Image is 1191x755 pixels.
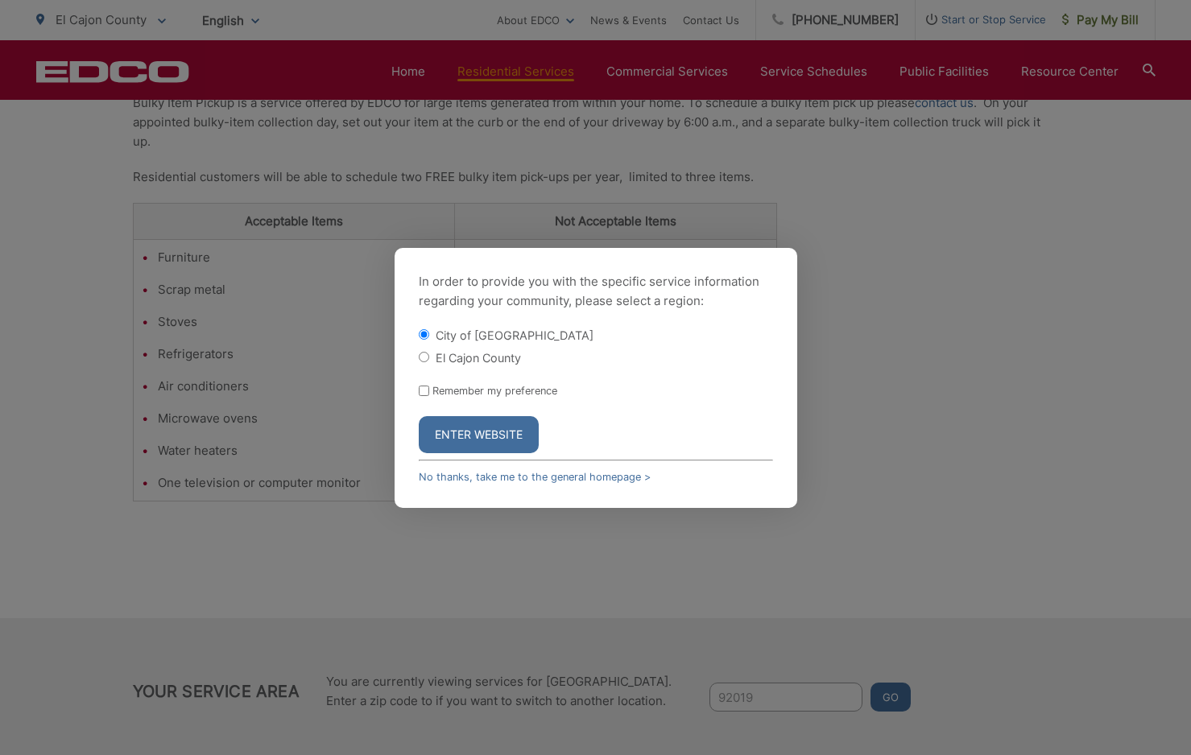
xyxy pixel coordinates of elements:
[419,416,539,453] button: Enter Website
[419,272,773,311] p: In order to provide you with the specific service information regarding your community, please se...
[432,385,557,397] label: Remember my preference
[419,471,651,483] a: No thanks, take me to the general homepage >
[436,351,521,365] label: El Cajon County
[436,328,593,342] label: City of [GEOGRAPHIC_DATA]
